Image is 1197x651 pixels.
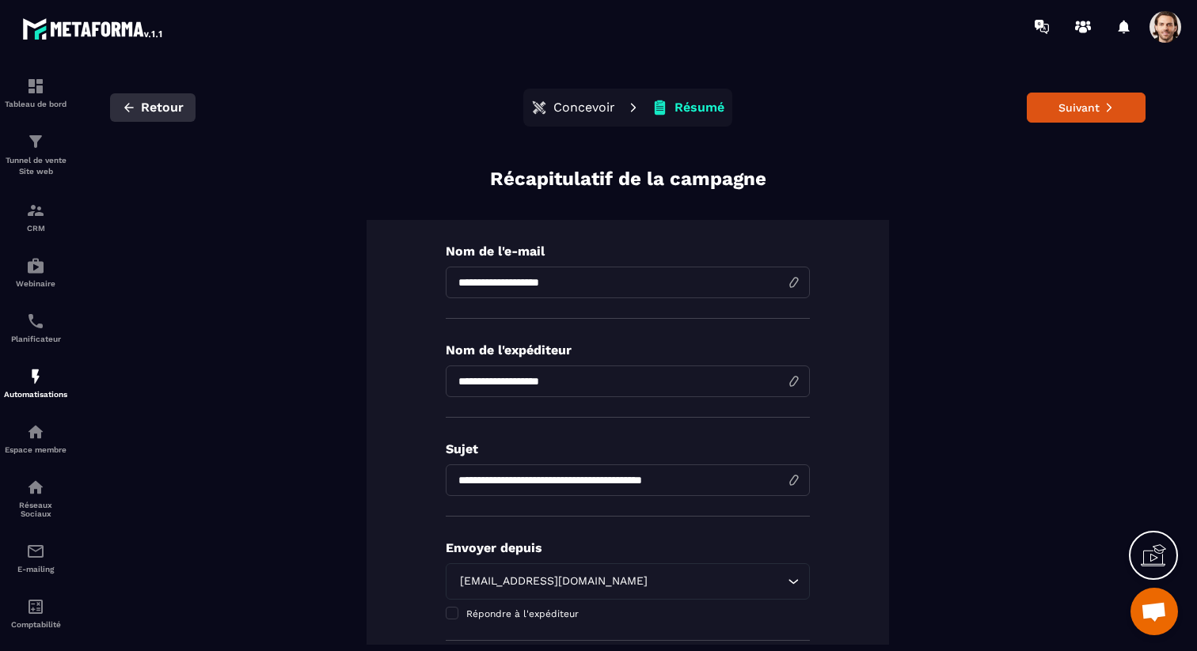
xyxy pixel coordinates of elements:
img: formation [26,77,45,96]
p: Webinaire [4,279,67,288]
img: formation [26,201,45,220]
a: automationsautomationsAutomatisations [4,355,67,411]
a: Ouvrir le chat [1130,588,1178,635]
p: Planificateur [4,335,67,343]
img: formation [26,132,45,151]
span: Retour [141,100,184,115]
a: social-networksocial-networkRéseaux Sociaux [4,466,67,530]
img: accountant [26,597,45,616]
p: Réseaux Sociaux [4,501,67,518]
input: Search for option [651,573,784,590]
a: automationsautomationsEspace membre [4,411,67,466]
p: Tunnel de vente Site web [4,155,67,177]
span: Répondre à l'expéditeur [466,608,579,619]
p: Comptabilité [4,620,67,629]
p: Tableau de bord [4,100,67,108]
p: Espace membre [4,445,67,454]
p: Automatisations [4,390,67,399]
span: [EMAIL_ADDRESS][DOMAIN_NAME] [456,573,651,590]
a: schedulerschedulerPlanificateur [4,300,67,355]
a: emailemailE-mailing [4,530,67,585]
img: social-network [26,478,45,497]
img: scheduler [26,312,45,331]
img: email [26,542,45,561]
a: formationformationTableau de bord [4,65,67,120]
p: Sujet [446,441,810,456]
p: Envoyer depuis [446,540,810,555]
img: automations [26,256,45,275]
button: Retour [110,93,196,122]
img: automations [26,367,45,386]
p: E-mailing [4,565,67,573]
a: automationsautomationsWebinaire [4,244,67,300]
button: Suivant [1027,93,1146,123]
p: Nom de l'expéditeur [446,343,810,358]
button: Concevoir [526,92,620,123]
div: Search for option [446,563,810,600]
img: automations [26,422,45,441]
button: Résumé [647,92,729,123]
p: CRM [4,224,67,233]
p: Récapitulatif de la campagne [490,166,766,192]
a: formationformationCRM [4,189,67,244]
p: Concevoir [553,100,615,115]
img: logo [22,14,165,43]
a: formationformationTunnel de vente Site web [4,120,67,189]
p: Nom de l'e-mail [446,244,810,259]
p: Résumé [674,100,724,115]
a: accountantaccountantComptabilité [4,585,67,641]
